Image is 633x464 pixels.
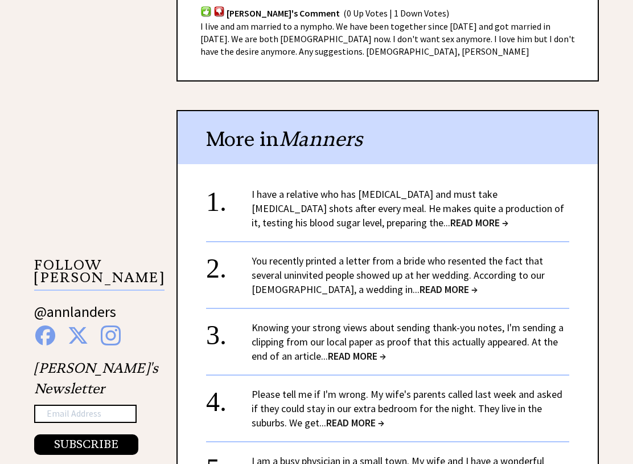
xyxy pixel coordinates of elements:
div: 1. [206,187,252,208]
img: facebook%20blue.png [35,325,55,345]
div: 4. [206,387,252,408]
img: instagram%20blue.png [101,325,121,345]
span: READ MORE → [450,216,508,229]
p: FOLLOW [PERSON_NAME] [34,259,165,291]
div: 2. [206,254,252,275]
a: You recently printed a letter from a bride who resented the fact that several uninvited people sh... [252,254,545,296]
a: Please tell me if I'm wrong. My wife's parents called last week and asked if they could stay in o... [252,388,562,429]
a: I have a relative who has [MEDICAL_DATA] and must take [MEDICAL_DATA] shots after every meal. He ... [252,188,564,229]
span: I live and am married to a nympho. We have been together since [DATE] and got married in [DATE]. ... [200,21,575,57]
a: @annlanders [34,302,116,332]
div: 3. [206,320,252,341]
img: votdown.png [213,6,225,17]
div: [PERSON_NAME]'s Newsletter [34,358,158,455]
span: READ MORE → [326,416,384,429]
span: READ MORE → [420,283,478,296]
span: READ MORE → [328,349,386,363]
img: votup.png [200,6,212,17]
span: [PERSON_NAME]'s Comment [227,8,340,19]
div: More in [178,111,598,164]
span: (0 Up Votes | 1 Down Votes) [343,8,449,19]
a: Knowing your strong views about sending thank-you notes, I'm sending a clipping from our local pa... [252,321,564,363]
button: SUBSCRIBE [34,434,138,455]
img: x%20blue.png [68,325,88,345]
input: Email Address [34,405,137,423]
span: Manners [279,126,363,152]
